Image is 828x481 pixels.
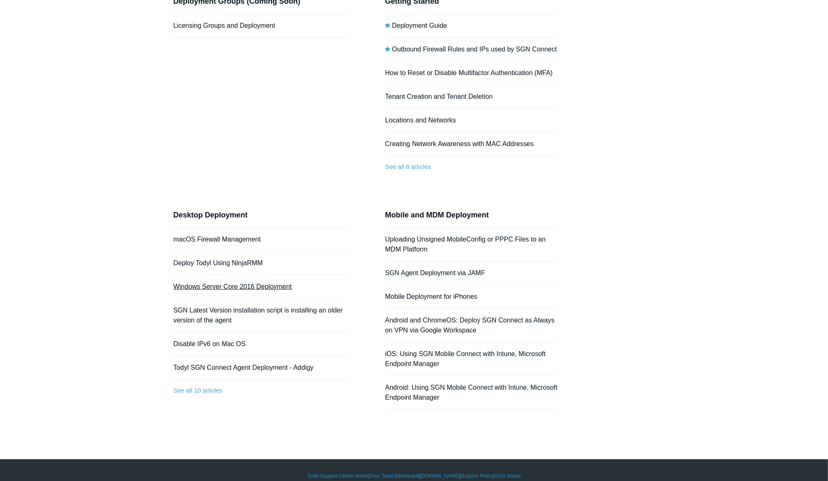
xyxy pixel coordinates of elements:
a: [DOMAIN_NAME] [420,472,460,480]
a: iOS: Using SGN Mobile Connect with Intune, Microsoft Endpoint Manager [385,350,546,367]
a: Todyl SGN Connect Agent Deployment - Addigy [173,364,314,371]
a: Deployment Guide [392,22,447,29]
a: Windows Server Core 2016 Deployment [173,283,292,290]
a: Android: Using SGN Mobile Connect with Intune, Microsoft Endpoint Manager [385,384,557,401]
a: Your Todyl Dashboard [370,472,418,480]
a: Mobile and MDM Deployment [385,211,489,219]
a: Uploading Unsigned MobileConfig or PPPC Files to an MDM Platform [385,236,546,253]
a: Outbound Firewall Rules and IPs used by SGN Connect [392,46,557,53]
a: See all 8 articles [385,156,559,178]
a: Support Policy [461,472,493,480]
svg: Promoted article [385,23,390,28]
a: Disable IPv6 on Mac OS [173,340,246,347]
svg: Promoted article [385,46,390,51]
a: How to Reset or Disable Multifactor Authentication (MFA) [385,69,553,76]
a: Locations and Networks [385,117,456,124]
a: See all 10 articles [173,380,347,402]
a: SGN Latest Version installation script is installing an older version of the agent [173,307,343,324]
a: Todyl Support Center Home [307,472,369,480]
a: Android and ChromeOS: Deploy SGN Connect as Always on VPN via Google Workspace [385,317,554,334]
a: Deploy Todyl Using NinjaRMM [173,259,263,266]
a: SGN Status [495,472,521,480]
div: | | | | [173,472,655,480]
a: Creating Network Awareness with MAC Addresses [385,140,534,147]
a: SGN Agent Deployment via JAMF [385,269,485,276]
a: Licensing Groups and Deployment [173,22,275,29]
a: Mobile Deployment for iPhones [385,293,477,300]
a: macOS Firewall Management [173,236,261,243]
a: Desktop Deployment [173,211,248,219]
a: Tenant Creation and Tenant Deletion [385,93,493,100]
